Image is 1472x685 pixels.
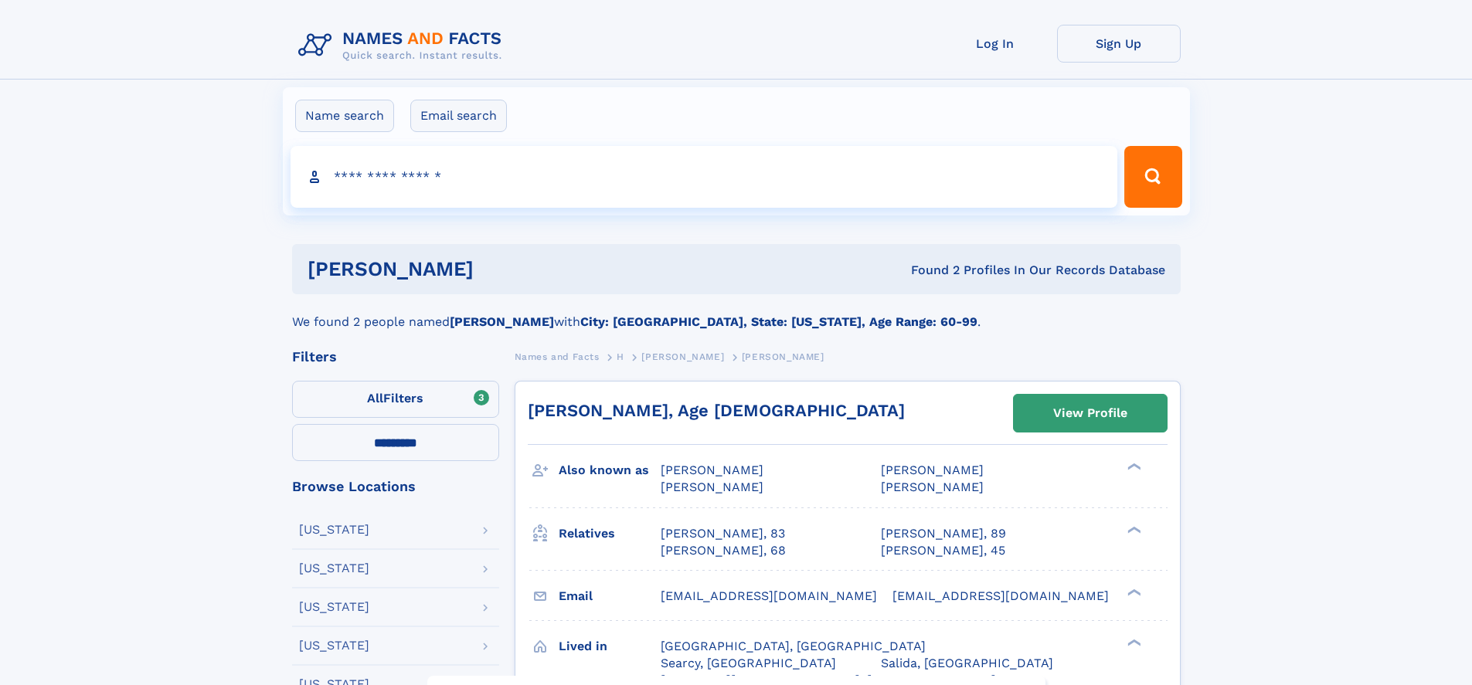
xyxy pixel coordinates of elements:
div: [US_STATE] [299,524,369,536]
h3: Email [559,583,661,609]
div: Browse Locations [292,480,499,493]
a: Log In [933,25,1057,63]
a: H [617,347,624,366]
div: Found 2 Profiles In Our Records Database [692,262,1165,279]
div: [US_STATE] [299,562,369,575]
span: All [367,391,383,405]
a: [PERSON_NAME], 45 [881,542,1005,559]
div: ❯ [1124,462,1142,472]
span: H [617,351,624,362]
b: City: [GEOGRAPHIC_DATA], State: [US_STATE], Age Range: 60-99 [580,314,977,329]
span: [PERSON_NAME] [661,463,763,477]
h3: Lived in [559,633,661,660]
a: Names and Facts [515,347,600,366]
span: [PERSON_NAME] [881,480,984,494]
label: Email search [410,100,507,132]
a: [PERSON_NAME] [641,347,724,366]
input: search input [291,146,1118,208]
a: [PERSON_NAME], 83 [661,525,785,542]
div: [US_STATE] [299,639,369,652]
span: [PERSON_NAME] [881,463,984,477]
a: Sign Up [1057,25,1181,63]
span: Searcy, [GEOGRAPHIC_DATA] [661,656,836,670]
div: ❯ [1124,587,1142,597]
span: [PERSON_NAME] [641,351,724,362]
img: Logo Names and Facts [292,25,515,66]
div: View Profile [1053,395,1127,431]
h3: Relatives [559,521,661,547]
h1: [PERSON_NAME] [308,259,692,279]
span: [EMAIL_ADDRESS][DOMAIN_NAME] [661,588,877,603]
div: Filters [292,350,499,364]
div: [US_STATE] [299,601,369,613]
span: [EMAIL_ADDRESS][DOMAIN_NAME] [892,588,1109,603]
label: Filters [292,381,499,418]
div: We found 2 people named with . [292,294,1181,331]
a: [PERSON_NAME], 68 [661,542,786,559]
label: Name search [295,100,394,132]
span: [PERSON_NAME] [661,480,763,494]
div: ❯ [1124,637,1142,647]
span: [PERSON_NAME] [742,351,824,362]
div: ❯ [1124,524,1142,534]
a: View Profile [1014,395,1167,432]
span: [GEOGRAPHIC_DATA], [GEOGRAPHIC_DATA] [661,639,926,653]
b: [PERSON_NAME] [450,314,554,329]
a: [PERSON_NAME], 89 [881,525,1006,542]
span: Salida, [GEOGRAPHIC_DATA] [881,656,1053,670]
button: Search Button [1124,146,1181,208]
a: [PERSON_NAME], Age [DEMOGRAPHIC_DATA] [528,401,905,420]
h3: Also known as [559,457,661,483]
